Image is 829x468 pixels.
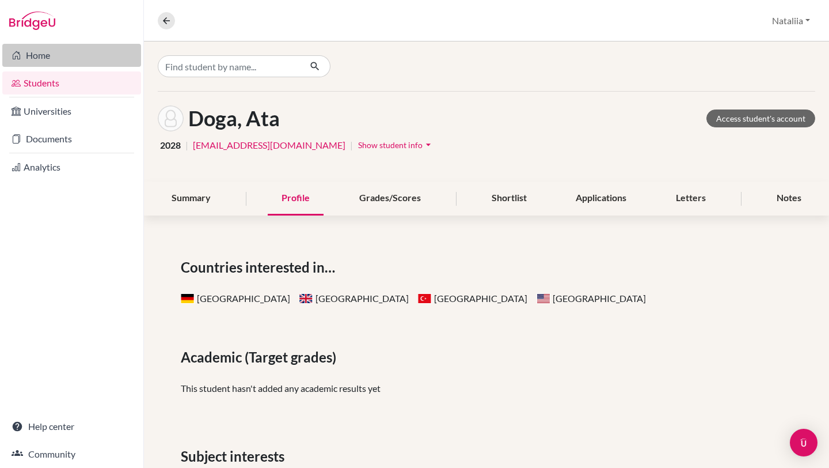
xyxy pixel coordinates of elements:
[299,293,313,304] span: United Kingdom
[268,182,324,216] div: Profile
[562,182,640,216] div: Applications
[2,443,141,466] a: Community
[706,110,815,127] a: Access student's account
[423,139,434,150] i: arrow_drop_down
[418,293,432,304] span: Turkey
[358,140,423,150] span: Show student info
[158,105,184,131] img: Ata Doga's avatar
[299,293,409,304] span: [GEOGRAPHIC_DATA]
[158,182,225,216] div: Summary
[181,347,341,368] span: Academic (Target grades)
[181,382,792,395] p: This student hasn't added any academic results yet
[188,106,280,131] h1: Doga, Ata
[181,257,340,278] span: Countries interested in…
[763,182,815,216] div: Notes
[537,293,646,304] span: [GEOGRAPHIC_DATA]
[9,12,55,30] img: Bridge-U
[418,293,527,304] span: [GEOGRAPHIC_DATA]
[790,429,817,456] div: Open Intercom Messenger
[767,10,815,32] button: Nataliia
[537,293,550,304] span: United States of America
[2,44,141,67] a: Home
[478,182,541,216] div: Shortlist
[345,182,435,216] div: Grades/Scores
[2,71,141,95] a: Students
[181,446,289,467] span: Subject interests
[2,100,141,123] a: Universities
[662,182,720,216] div: Letters
[181,293,195,304] span: Germany
[350,138,353,152] span: |
[358,136,435,154] button: Show student infoarrow_drop_down
[2,127,141,150] a: Documents
[185,138,188,152] span: |
[158,55,301,77] input: Find student by name...
[2,415,141,438] a: Help center
[160,138,181,152] span: 2028
[193,138,345,152] a: [EMAIL_ADDRESS][DOMAIN_NAME]
[181,293,290,304] span: [GEOGRAPHIC_DATA]
[2,156,141,179] a: Analytics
